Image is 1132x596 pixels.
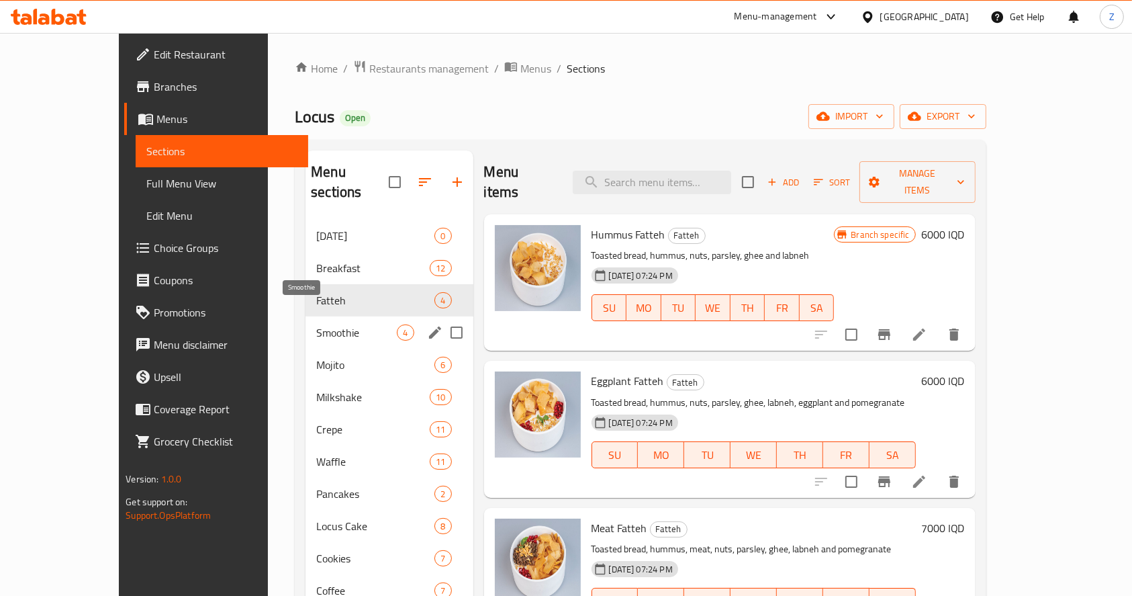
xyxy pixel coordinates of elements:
[730,294,765,321] button: TH
[762,172,805,193] span: Add item
[154,337,297,353] span: Menu disclaimer
[651,521,687,537] span: Fatteh
[316,421,430,437] span: Crepe
[305,381,473,413] div: Milkshake10
[667,375,704,390] span: Fatteh
[868,466,900,498] button: Branch-specific-item
[316,325,397,341] span: Smoothie
[921,225,965,244] h6: 6000 IQD
[592,394,916,411] p: Toasted bread, hummus, nuts, parsley, ghee, labneh, eggplant and pomegranate
[126,470,158,488] span: Version:
[495,225,581,311] img: Hummus Fatteh
[592,441,639,468] button: SU
[911,327,927,343] a: Edit menu item
[592,247,835,264] p: Toasted bread, hummus, nuts, parsley, ghee and labneh
[910,108,976,125] span: export
[154,433,297,450] span: Grocery Checklist
[316,357,434,373] span: Mojito
[316,292,434,308] div: Fatteh
[124,103,308,135] a: Menus
[316,228,434,244] span: [DATE]
[316,260,430,276] div: Breakfast
[661,294,696,321] button: TU
[154,79,297,95] span: Branches
[911,474,927,490] a: Edit menu item
[494,60,499,77] li: /
[567,60,605,77] span: Sections
[598,298,621,318] span: SU
[311,162,388,202] h2: Menu sections
[762,172,805,193] button: Add
[845,228,914,241] span: Branch specific
[156,111,297,127] span: Menus
[124,38,308,71] a: Edit Restaurant
[434,228,451,244] div: items
[770,298,794,318] span: FR
[434,292,451,308] div: items
[668,228,706,244] div: Fatteh
[592,541,916,558] p: Toasted bread, hummus, meat, nuts, parsley, ghee, labneh and pomegranate
[669,228,705,243] span: Fatteh
[604,417,678,429] span: [DATE] 07:24 PM
[938,318,970,351] button: delete
[146,208,297,224] span: Edit Menu
[435,488,451,501] span: 2
[921,372,965,390] h6: 6000 IQD
[667,374,704,390] div: Fatteh
[381,168,409,196] span: Select all sections
[859,161,976,203] button: Manage items
[434,486,451,502] div: items
[434,550,451,566] div: items
[435,230,451,243] span: 0
[800,294,835,321] button: SA
[819,108,884,125] span: import
[146,175,297,191] span: Full Menu View
[875,445,910,465] span: SA
[638,441,684,468] button: MO
[316,454,430,470] div: Waffle
[154,46,297,62] span: Edit Restaurant
[730,441,777,468] button: WE
[690,445,725,465] span: TU
[316,228,434,244] div: Ramadan
[434,518,451,534] div: items
[316,486,434,502] div: Pancakes
[696,294,730,321] button: WE
[557,60,561,77] li: /
[592,371,664,391] span: Eggplant Fatteh
[684,441,730,468] button: TU
[632,298,656,318] span: MO
[316,389,430,405] div: Milkshake
[735,9,817,25] div: Menu-management
[869,441,916,468] button: SA
[425,323,445,343] button: edit
[829,445,864,465] span: FR
[154,272,297,288] span: Coupons
[340,112,371,124] span: Open
[397,327,413,339] span: 4
[305,349,473,381] div: Mojito6
[409,166,441,198] span: Sort sections
[154,240,297,256] span: Choice Groups
[592,518,647,538] span: Meat Fatteh
[880,9,969,24] div: [GEOGRAPHIC_DATA]
[305,252,473,284] div: Breakfast12
[777,441,823,468] button: TH
[124,361,308,393] a: Upsell
[305,510,473,542] div: Locus Cake8
[305,542,473,574] div: Cookies7
[154,304,297,321] span: Promotions
[810,172,854,193] button: Sort
[295,101,334,132] span: Locus
[124,232,308,264] a: Choice Groups
[343,60,348,77] li: /
[124,264,308,296] a: Coupons
[592,294,626,321] button: SU
[592,224,665,245] span: Hummus Fatteh
[823,441,869,468] button: FR
[598,445,633,465] span: SU
[650,521,688,538] div: Fatteh
[146,143,297,159] span: Sections
[667,298,691,318] span: TU
[868,318,900,351] button: Branch-specific-item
